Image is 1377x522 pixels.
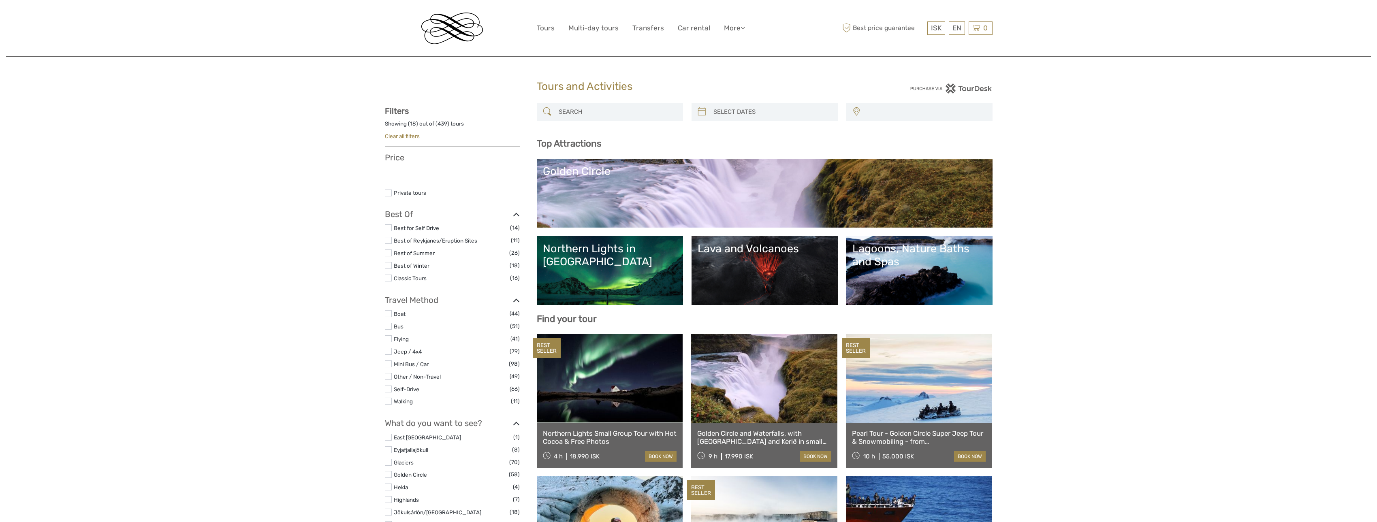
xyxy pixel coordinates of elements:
[698,242,832,299] a: Lava and Volcanoes
[511,236,520,245] span: (11)
[543,242,677,299] a: Northern Lights in [GEOGRAPHIC_DATA]
[394,509,481,516] a: Jökulsárlón/[GEOGRAPHIC_DATA]
[698,242,832,255] div: Lava and Volcanoes
[385,133,420,139] a: Clear all filters
[537,22,555,34] a: Tours
[543,429,677,446] a: Northern Lights Small Group Tour with Hot Cocoa & Free Photos
[511,396,520,406] span: (11)
[931,24,941,32] span: ISK
[510,372,520,381] span: (49)
[394,459,414,466] a: Glaciers
[632,22,664,34] a: Transfers
[394,484,408,490] a: Hekla
[394,323,403,330] a: Bus
[949,21,965,35] div: EN
[394,237,477,244] a: Best of Reykjanes/Eruption Sites
[982,24,989,32] span: 0
[863,453,875,460] span: 10 h
[410,120,416,128] label: 18
[800,451,831,462] a: book now
[724,22,745,34] a: More
[509,248,520,258] span: (26)
[509,458,520,467] span: (70)
[512,445,520,454] span: (8)
[394,311,406,317] a: Boat
[385,418,520,428] h3: What do you want to see?
[510,273,520,283] span: (16)
[510,322,520,331] span: (51)
[852,242,986,268] div: Lagoons, Nature Baths and Spas
[678,22,710,34] a: Car rental
[710,105,834,119] input: SELECT DATES
[852,429,986,446] a: Pearl Tour - Golden Circle Super Jeep Tour & Snowmobiling - from [GEOGRAPHIC_DATA]
[725,453,753,460] div: 17.990 ISK
[537,80,841,93] h1: Tours and Activities
[709,453,717,460] span: 9 h
[510,223,520,232] span: (14)
[697,429,831,446] a: Golden Circle and Waterfalls, with [GEOGRAPHIC_DATA] and Kerið in small group
[510,507,520,517] span: (18)
[882,453,914,460] div: 55.000 ISK
[510,261,520,270] span: (18)
[394,434,461,441] a: East [GEOGRAPHIC_DATA]
[570,453,600,460] div: 18.990 ISK
[394,190,426,196] a: Private tours
[394,398,413,405] a: Walking
[510,309,520,318] span: (44)
[568,22,619,34] a: Multi-day tours
[438,120,447,128] label: 439
[554,453,563,460] span: 4 h
[852,242,986,299] a: Lagoons, Nature Baths and Spas
[537,313,597,324] b: Find your tour
[645,451,677,462] a: book now
[394,348,422,355] a: Jeep / 4x4
[537,138,601,149] b: Top Attractions
[394,275,427,281] a: Classic Tours
[394,496,419,503] a: Highlands
[394,471,427,478] a: Golden Circle
[687,480,715,501] div: BEST SELLER
[841,21,925,35] span: Best price guarantee
[842,338,870,358] div: BEST SELLER
[421,13,483,44] img: Reykjavik Residence
[543,165,986,178] div: Golden Circle
[533,338,561,358] div: BEST SELLER
[394,373,441,380] a: Other / Non-Travel
[394,225,439,231] a: Best for Self Drive
[510,334,520,343] span: (41)
[954,451,986,462] a: book now
[394,386,419,392] a: Self-Drive
[509,359,520,369] span: (98)
[543,165,986,222] a: Golden Circle
[910,83,992,94] img: PurchaseViaTourDesk.png
[510,347,520,356] span: (79)
[385,153,520,162] h3: Price
[555,105,679,119] input: SEARCH
[385,120,520,132] div: Showing ( ) out of ( ) tours
[513,495,520,504] span: (7)
[385,295,520,305] h3: Travel Method
[394,361,429,367] a: Mini Bus / Car
[509,470,520,479] span: (58)
[513,433,520,442] span: (1)
[513,482,520,492] span: (4)
[394,336,409,342] a: Flying
[394,250,435,256] a: Best of Summer
[510,384,520,394] span: (66)
[543,242,677,268] div: Northern Lights in [GEOGRAPHIC_DATA]
[394,447,428,453] a: Eyjafjallajökull
[394,262,429,269] a: Best of Winter
[385,106,409,116] strong: Filters
[385,209,520,219] h3: Best Of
